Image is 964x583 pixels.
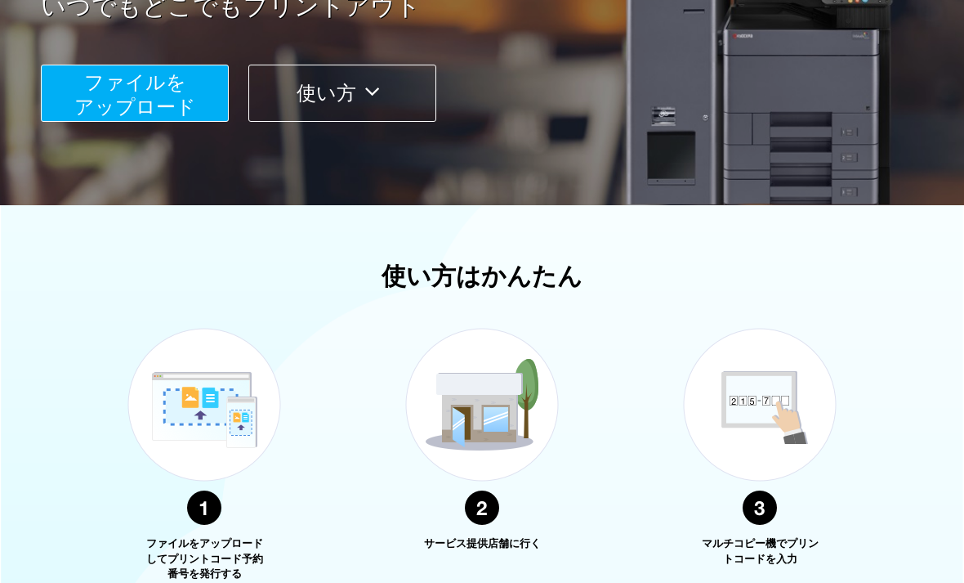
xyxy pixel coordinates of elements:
button: ファイルを​​アップロード [41,65,229,122]
button: 使い方 [248,65,436,122]
p: ファイルをアップロードしてプリントコード予約番号を発行する [143,536,266,582]
p: サービス提供店舗に行く [421,536,543,552]
p: マルチコピー機でプリントコードを入力 [698,536,821,567]
span: ファイルを ​​アップロード [74,71,196,118]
